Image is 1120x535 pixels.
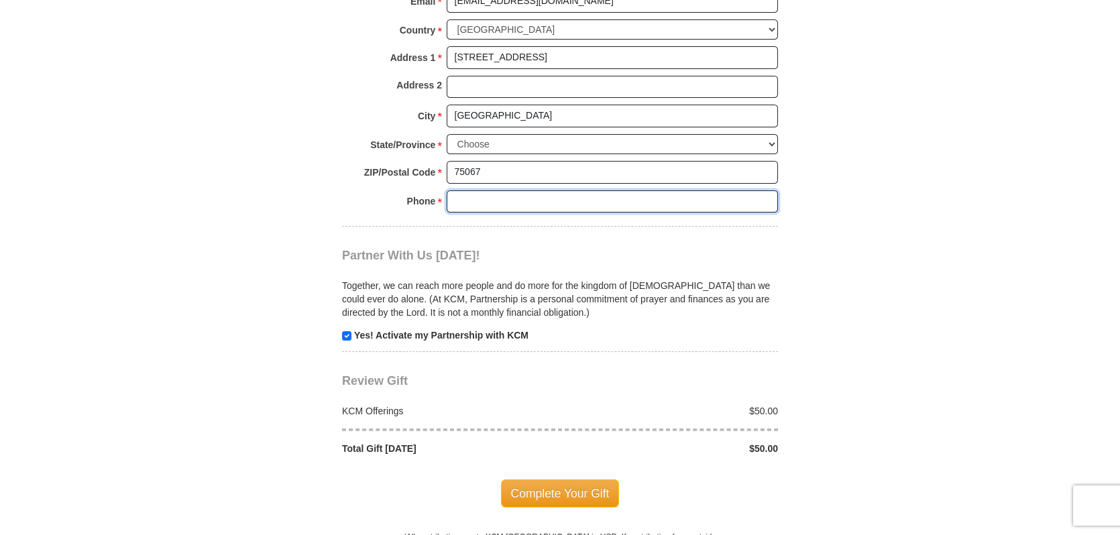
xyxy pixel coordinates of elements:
div: Total Gift [DATE] [335,442,561,455]
strong: Address 2 [396,76,442,95]
p: Together, we can reach more people and do more for the kingdom of [DEMOGRAPHIC_DATA] than we coul... [342,279,778,319]
span: Partner With Us [DATE]! [342,249,480,262]
strong: Address 1 [390,48,436,67]
strong: Yes! Activate my Partnership with KCM [354,330,528,341]
strong: City [418,107,435,125]
strong: State/Province [370,135,435,154]
span: Complete Your Gift [501,479,620,508]
div: $50.00 [560,442,785,455]
span: Review Gift [342,374,408,388]
strong: Country [400,21,436,40]
div: KCM Offerings [335,404,561,418]
div: $50.00 [560,404,785,418]
strong: ZIP/Postal Code [364,163,436,182]
strong: Phone [407,192,436,211]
